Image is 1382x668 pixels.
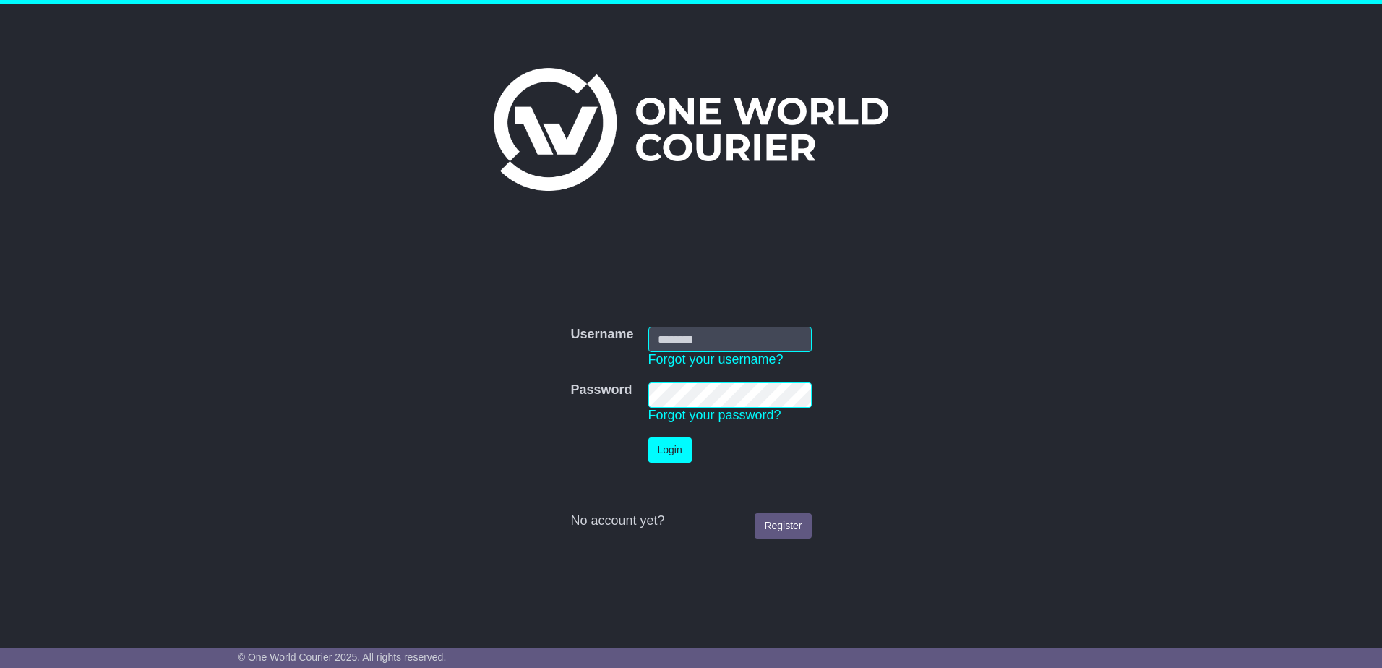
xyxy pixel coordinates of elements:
img: One World [494,68,888,191]
label: Password [570,382,632,398]
div: No account yet? [570,513,811,529]
a: Register [755,513,811,539]
a: Forgot your password? [648,408,781,422]
a: Forgot your username? [648,352,784,367]
button: Login [648,437,692,463]
label: Username [570,327,633,343]
span: © One World Courier 2025. All rights reserved. [238,651,447,663]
